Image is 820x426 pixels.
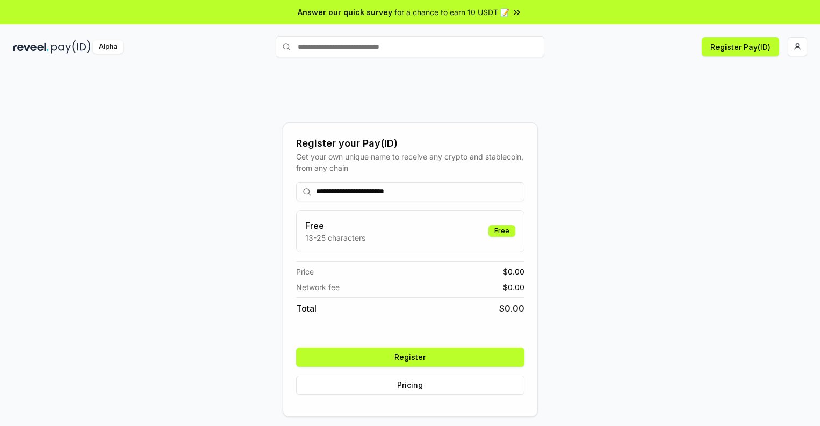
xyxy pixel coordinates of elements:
[13,40,49,54] img: reveel_dark
[503,281,524,293] span: $ 0.00
[51,40,91,54] img: pay_id
[503,266,524,277] span: $ 0.00
[488,225,515,237] div: Free
[296,376,524,395] button: Pricing
[296,151,524,174] div: Get your own unique name to receive any crypto and stablecoin, from any chain
[499,302,524,315] span: $ 0.00
[305,219,365,232] h3: Free
[296,281,340,293] span: Network fee
[296,348,524,367] button: Register
[93,40,123,54] div: Alpha
[298,6,392,18] span: Answer our quick survey
[296,136,524,151] div: Register your Pay(ID)
[305,232,365,243] p: 13-25 characters
[296,266,314,277] span: Price
[702,37,779,56] button: Register Pay(ID)
[394,6,509,18] span: for a chance to earn 10 USDT 📝
[296,302,317,315] span: Total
